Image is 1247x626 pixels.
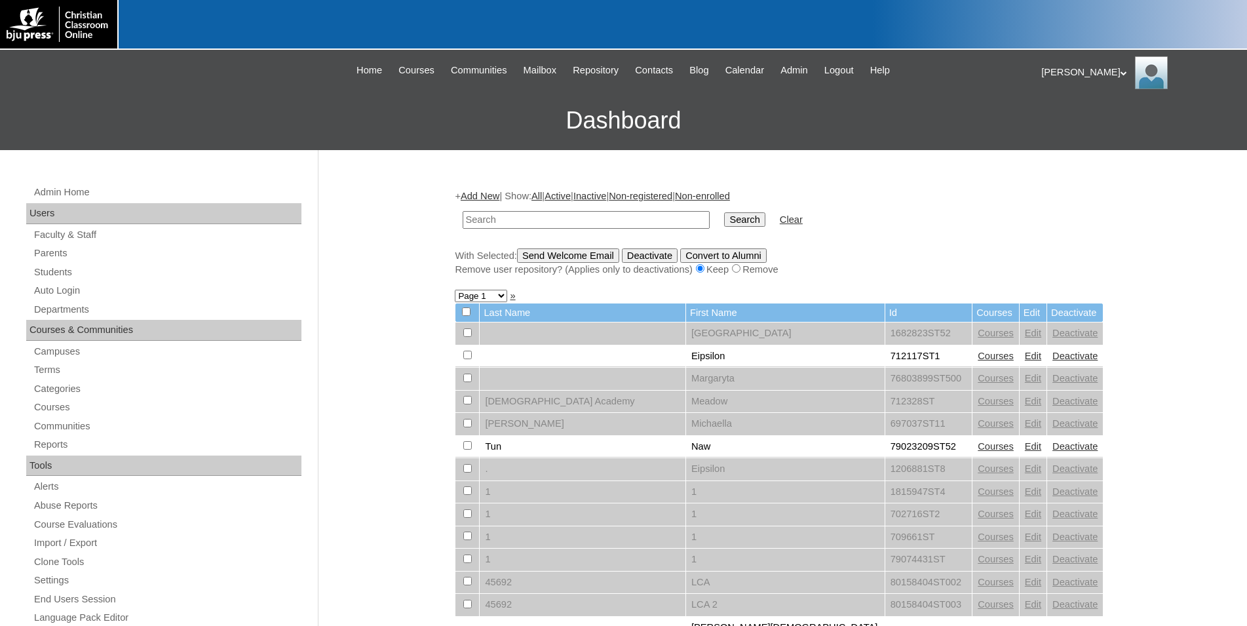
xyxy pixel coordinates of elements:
a: Alerts [33,479,301,495]
a: Communities [444,63,514,78]
td: 45692 [480,572,685,594]
td: LCA [686,572,885,594]
a: Students [33,264,301,281]
td: Margaryta [686,368,885,390]
a: » [510,290,515,301]
td: Meadow [686,391,885,413]
a: Edit [1025,373,1041,383]
input: Convert to Alumni [680,248,767,263]
span: Blog [689,63,708,78]
a: Non-registered [609,191,672,201]
a: Courses [33,399,301,416]
a: Courses [978,486,1014,497]
td: 1 [686,526,885,549]
a: Deactivate [1052,577,1098,587]
div: + | Show: | | | | [455,189,1103,276]
a: Deactivate [1052,532,1098,542]
td: 712117ST1 [885,345,972,368]
a: Logout [818,63,860,78]
td: LCA 2 [686,594,885,616]
td: 80158404ST002 [885,572,972,594]
a: Blog [683,63,715,78]
a: Deactivate [1052,463,1098,474]
a: Mailbox [517,63,564,78]
a: Active [545,191,571,201]
td: 702716ST2 [885,503,972,526]
td: Naw [686,436,885,458]
td: 1 [480,549,685,571]
a: Courses [978,441,1014,452]
div: Users [26,203,301,224]
a: Faculty & Staff [33,227,301,243]
div: With Selected: [455,248,1103,277]
a: Deactivate [1052,418,1098,429]
a: Courses [978,373,1014,383]
span: Courses [398,63,434,78]
a: Courses [978,418,1014,429]
input: Search [724,212,765,227]
td: 1682823ST52 [885,323,972,345]
a: Courses [392,63,441,78]
td: Id [885,303,972,323]
a: Parents [33,245,301,262]
td: 709661ST [885,526,972,549]
a: Deactivate [1052,486,1098,497]
td: [GEOGRAPHIC_DATA] [686,323,885,345]
a: Edit [1025,486,1041,497]
span: Admin [780,63,808,78]
td: 1 [686,481,885,503]
input: Search [463,211,710,229]
a: Contacts [628,63,680,78]
td: 1 [480,481,685,503]
td: Courses [972,303,1019,323]
td: [PERSON_NAME] [480,413,685,435]
a: Courses [978,532,1014,542]
a: Edit [1025,396,1041,406]
span: Help [870,63,890,78]
a: Deactivate [1052,373,1098,383]
a: Help [864,63,896,78]
td: . [480,458,685,480]
div: Remove user repository? (Applies only to deactivations) Keep Remove [455,263,1103,277]
a: Deactivate [1052,509,1098,519]
a: Courses [978,463,1014,474]
td: 712328ST [885,391,972,413]
td: Edit [1020,303,1046,323]
td: Eipsilon [686,345,885,368]
a: Inactive [573,191,607,201]
a: Deactivate [1052,351,1098,361]
div: Tools [26,456,301,477]
a: Courses [978,351,1014,361]
a: Edit [1025,577,1041,587]
a: Repository [566,63,625,78]
td: 1 [686,549,885,571]
a: Edit [1025,328,1041,338]
td: 45692 [480,594,685,616]
span: Calendar [725,63,764,78]
a: Deactivate [1052,554,1098,564]
td: 1206881ST8 [885,458,972,480]
a: Edit [1025,599,1041,610]
span: Home [356,63,382,78]
td: 697037ST11 [885,413,972,435]
td: Eipsilon [686,458,885,480]
a: Deactivate [1052,328,1098,338]
a: Add New [461,191,499,201]
a: Courses [978,599,1014,610]
td: 79074431ST [885,549,972,571]
a: Settings [33,572,301,589]
a: All [531,191,542,201]
input: Deactivate [622,248,678,263]
a: Deactivate [1052,599,1098,610]
td: Michaella [686,413,885,435]
a: Communities [33,418,301,435]
a: Deactivate [1052,396,1098,406]
a: Campuses [33,343,301,360]
a: Departments [33,302,301,318]
a: Courses [978,328,1014,338]
a: Deactivate [1052,441,1098,452]
td: First Name [686,303,885,323]
a: Clone Tools [33,554,301,570]
a: Abuse Reports [33,498,301,514]
td: 1 [686,503,885,526]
